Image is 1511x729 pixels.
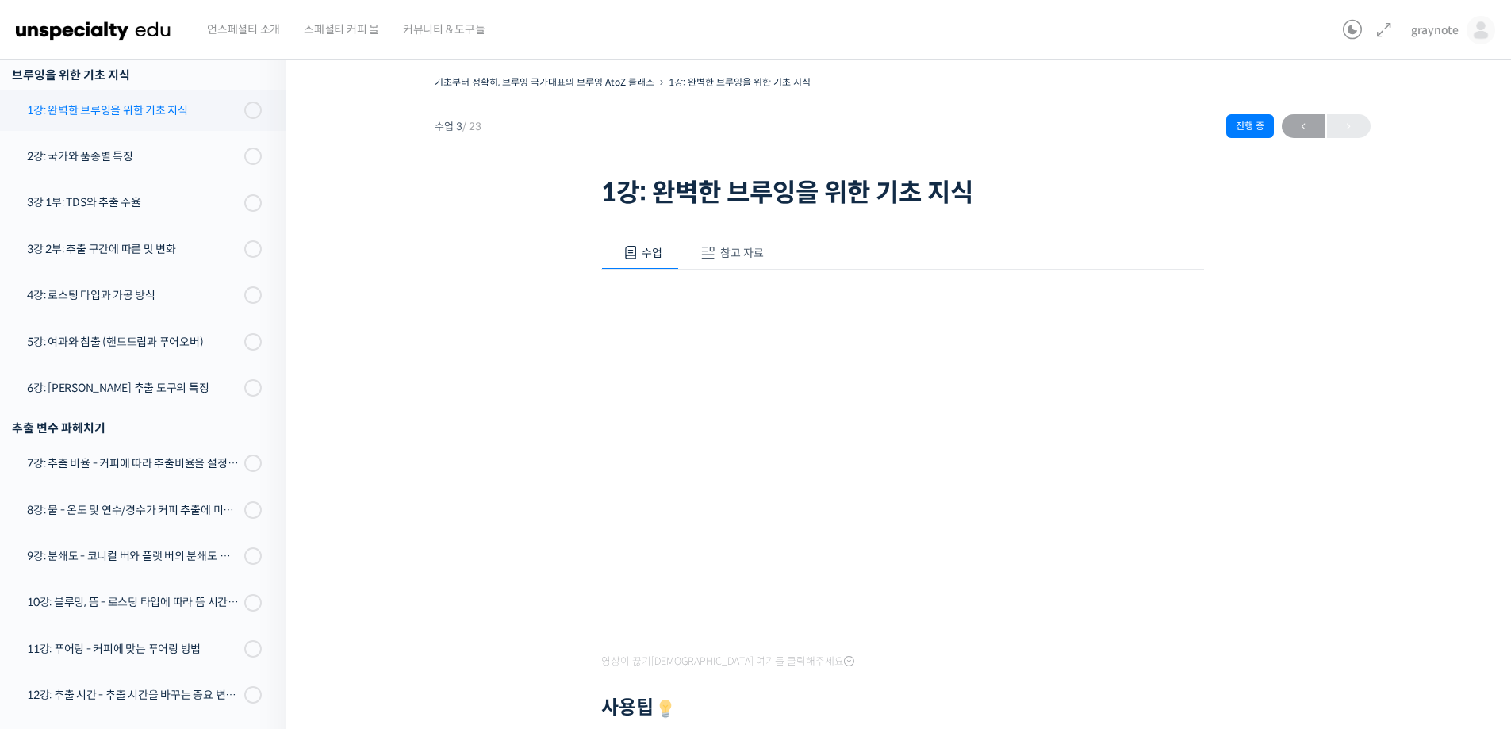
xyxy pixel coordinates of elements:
div: 1강: 완벽한 브루잉을 위한 기초 지식 [27,102,240,119]
div: 진행 중 [1226,114,1274,138]
div: 10강: 블루밍, 뜸 - 로스팅 타입에 따라 뜸 시간을 다르게 해야 하는 이유 [27,593,240,611]
div: 12강: 추출 시간 - 추출 시간을 바꾸는 중요 변수 파헤치기 [27,686,240,704]
span: 설정 [245,527,264,539]
img: 💡 [656,700,675,719]
span: ← [1282,116,1325,137]
div: 3강 2부: 추출 구간에 따른 맛 변화 [27,240,240,258]
div: 11강: 푸어링 - 커피에 맞는 푸어링 방법 [27,640,240,658]
div: 8강: 물 - 온도 및 연수/경수가 커피 추출에 미치는 영향 [27,501,240,519]
strong: 사용팁 [601,696,677,719]
span: / 23 [462,120,481,133]
div: 9강: 분쇄도 - 코니컬 버와 플랫 버의 분쇄도 차이는 왜 추출 결과물에 영향을 미치는가 [27,547,240,565]
div: 3강 1부: TDS와 추출 수율 [27,194,240,211]
span: 대화 [145,528,164,540]
a: ←이전 [1282,114,1325,138]
div: 추출 변수 파헤치기 [12,417,262,439]
span: 영상이 끊기[DEMOGRAPHIC_DATA] 여기를 클릭해주세요 [601,655,854,668]
span: graynote [1411,23,1459,37]
span: 수업 3 [435,121,481,132]
h1: 1강: 완벽한 브루잉을 위한 기초 지식 [601,178,1204,208]
div: 7강: 추출 비율 - 커피에 따라 추출비율을 설정하는 방법 [27,455,240,472]
span: 수업 [642,246,662,260]
a: 1강: 완벽한 브루잉을 위한 기초 지식 [669,76,811,88]
div: 브루잉을 위한 기초 지식 [12,64,262,86]
a: 대화 [105,503,205,543]
div: 5강: 여과와 침출 (핸드드립과 푸어오버) [27,333,240,351]
span: 참고 자료 [720,246,764,260]
a: 설정 [205,503,305,543]
div: 6강: [PERSON_NAME] 추출 도구의 특징 [27,379,240,397]
a: 기초부터 정확히, 브루잉 국가대표의 브루잉 AtoZ 클래스 [435,76,654,88]
div: 4강: 로스팅 타입과 가공 방식 [27,286,240,304]
span: 홈 [50,527,59,539]
a: 홈 [5,503,105,543]
div: 2강: 국가와 품종별 특징 [27,148,240,165]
